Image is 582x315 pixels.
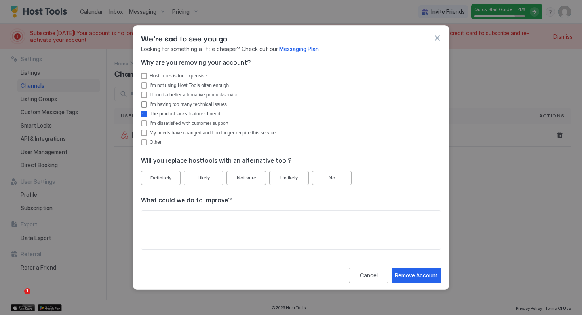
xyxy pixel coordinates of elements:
div: I'm having too many technical issues [150,102,227,107]
div: Cancel [360,271,378,279]
button: Remove Account [392,268,441,283]
div: Not sure [237,174,256,181]
div: Unlikely [280,174,298,181]
button: Not sure [226,171,266,185]
span: Looking for something a little cheaper? Check out our [141,45,441,53]
div: I found a better alternative product/service [141,92,441,98]
div: No [329,174,335,181]
a: Messaging Plan [279,45,319,52]
div: The product lacks features I need [141,111,441,117]
button: Definitely [141,171,181,185]
div: Definitely [150,174,171,181]
div: Other [150,140,162,145]
div: I'm having too many technical issues [141,101,441,108]
span: Will you replace hosttools with an alternative tool? [141,157,441,164]
button: Cancel [349,268,388,283]
div: I'm not using Host Tools often enough [141,82,441,89]
div: Host Tools is too expensive [141,73,441,79]
textarea: Input Field [141,211,441,249]
button: Likely [184,171,223,185]
span: Why are you removing your account? [141,58,441,66]
span: 1 [24,288,30,294]
div: Other [141,139,441,145]
div: The product lacks features I need [150,111,220,117]
div: Remove Account [395,271,438,279]
div: I'm dissatisfied with customer support [141,120,441,126]
button: Unlikely [269,171,309,185]
div: My needs have changed and I no longer require this service [141,130,441,136]
button: No [312,171,352,185]
iframe: Intercom live chat [8,288,27,307]
div: I'm not using Host Tools often enough [150,83,229,88]
div: My needs have changed and I no longer require this service [150,130,276,136]
span: What could we do to improve? [141,196,441,204]
span: We're sad to see you go [141,32,227,44]
div: Likely [198,174,210,181]
div: Host Tools is too expensive [150,73,207,79]
div: I'm dissatisfied with customer support [150,121,228,126]
div: I found a better alternative product/service [150,92,238,98]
